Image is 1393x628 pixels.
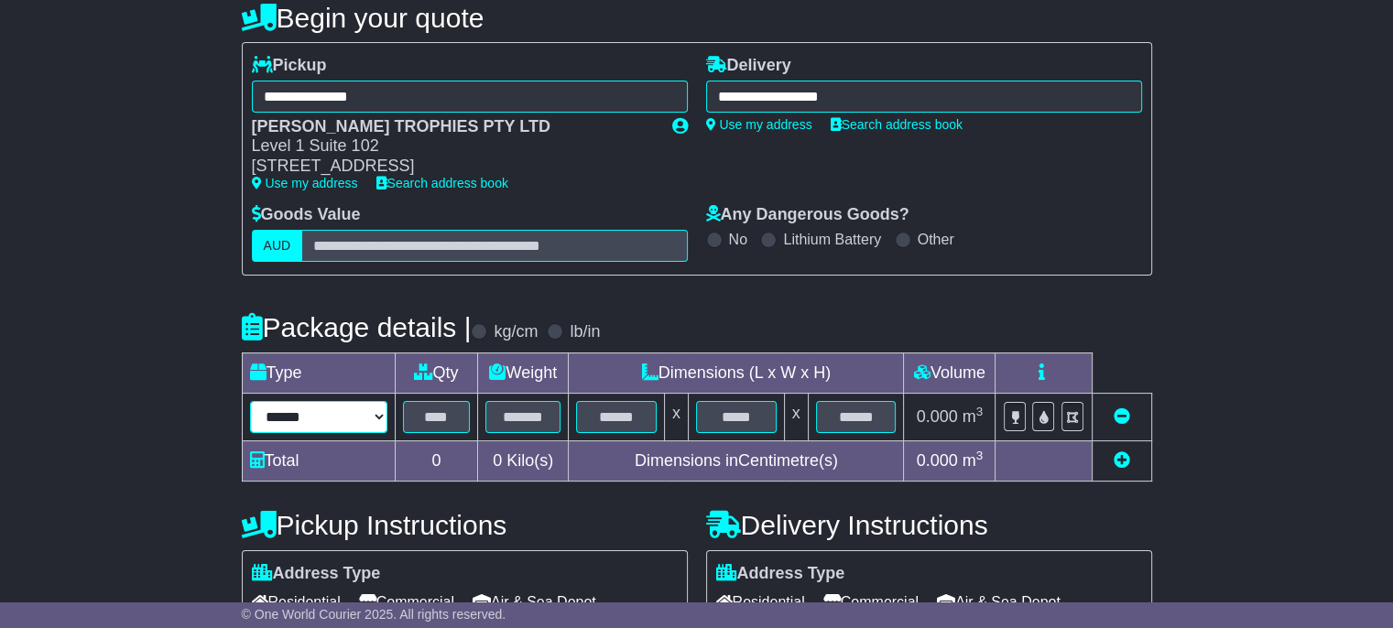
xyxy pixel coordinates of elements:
span: Residential [716,588,805,616]
sup: 3 [976,449,984,462]
div: Level 1 Suite 102 [252,136,654,157]
td: x [664,393,688,440]
a: Use my address [252,176,358,190]
label: Address Type [716,564,845,584]
td: Total [242,440,395,481]
span: 0.000 [917,451,958,470]
span: 0 [493,451,502,470]
label: Other [918,231,954,248]
label: AUD [252,230,303,262]
span: Air & Sea Depot [937,588,1061,616]
span: 0.000 [917,407,958,426]
td: Dimensions (L x W x H) [569,352,904,393]
sup: 3 [976,405,984,418]
span: © One World Courier 2025. All rights reserved. [242,607,506,622]
label: lb/in [570,322,600,342]
a: Search address book [831,117,963,132]
td: Type [242,352,395,393]
a: Use my address [706,117,812,132]
div: [PERSON_NAME] TROPHIES PTY LTD [252,117,654,137]
label: Address Type [252,564,381,584]
h4: Pickup Instructions [242,510,688,540]
label: Any Dangerous Goods? [706,205,909,225]
td: Dimensions in Centimetre(s) [569,440,904,481]
label: No [729,231,747,248]
span: Residential [252,588,341,616]
a: Add new item [1114,451,1130,470]
td: Qty [395,352,478,393]
label: Pickup [252,56,327,76]
span: Air & Sea Depot [473,588,596,616]
span: Commercial [359,588,454,616]
td: Weight [478,352,569,393]
td: Volume [904,352,996,393]
td: 0 [395,440,478,481]
td: x [784,393,808,440]
h4: Begin your quote [242,3,1152,33]
h4: Delivery Instructions [706,510,1152,540]
span: Commercial [823,588,919,616]
h4: Package details | [242,312,472,342]
span: m [963,407,984,426]
label: kg/cm [494,322,538,342]
td: Kilo(s) [478,440,569,481]
span: m [963,451,984,470]
div: [STREET_ADDRESS] [252,157,654,177]
a: Remove this item [1114,407,1130,426]
label: Delivery [706,56,791,76]
a: Search address book [376,176,508,190]
label: Lithium Battery [783,231,881,248]
label: Goods Value [252,205,361,225]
